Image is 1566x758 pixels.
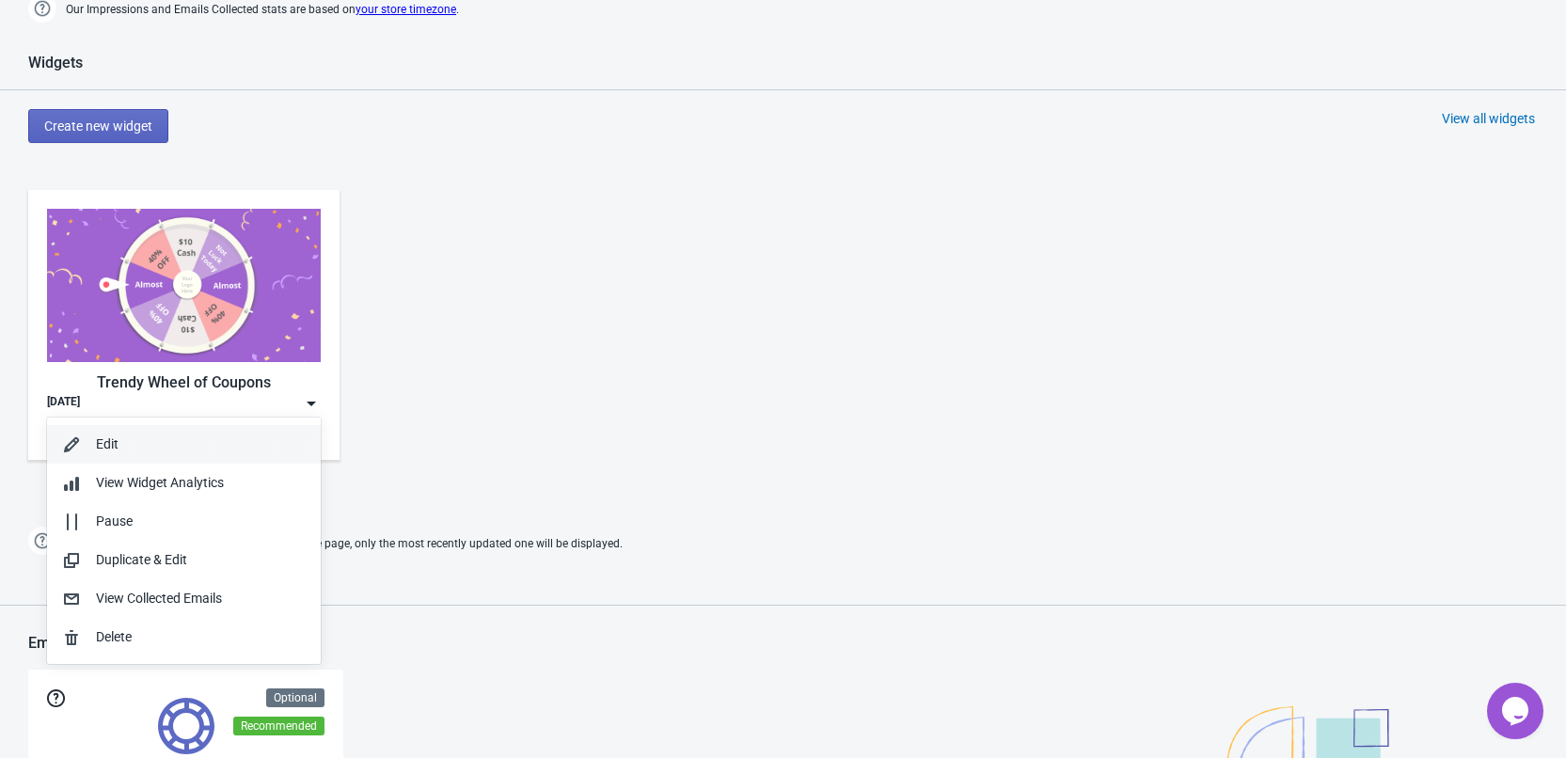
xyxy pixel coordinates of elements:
img: dropdown.png [302,394,321,413]
span: If two Widgets are enabled and targeting the same page, only the most recently updated one will b... [66,529,623,560]
div: View all widgets [1442,109,1535,128]
a: your store timezone [356,3,456,16]
iframe: chat widget [1487,683,1547,739]
img: tokens.svg [158,698,214,754]
div: Recommended [233,717,324,735]
div: Optional [266,688,324,707]
button: View Widget Analytics [47,464,321,502]
div: Pause [96,512,306,531]
button: Pause [47,502,321,541]
div: Delete [96,627,306,647]
button: View Collected Emails [47,579,321,618]
div: Duplicate & Edit [96,550,306,570]
div: Trendy Wheel of Coupons [47,371,321,394]
img: trendy_game.png [47,209,321,362]
div: Edit [96,434,306,454]
button: Create new widget [28,109,168,143]
span: Create new widget [44,118,152,134]
button: Edit [47,425,321,464]
img: help.png [28,527,56,555]
div: [DATE] [47,394,80,413]
button: Duplicate & Edit [47,541,321,579]
button: Delete [47,618,321,656]
span: View Widget Analytics [96,475,224,490]
div: View Collected Emails [96,589,306,608]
